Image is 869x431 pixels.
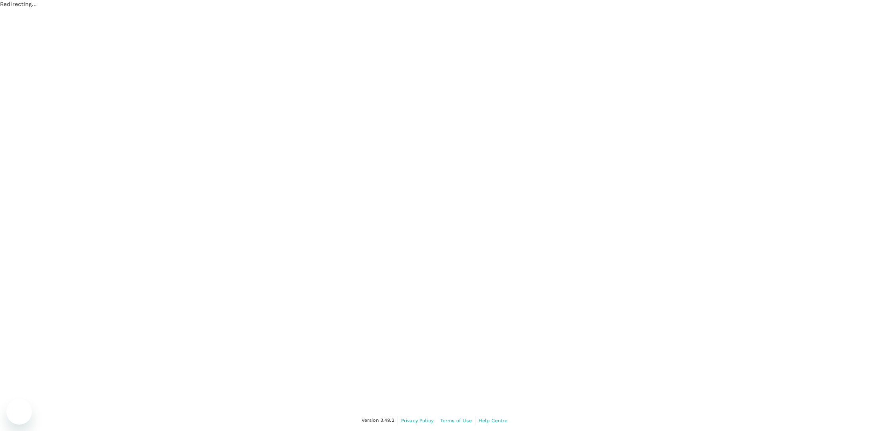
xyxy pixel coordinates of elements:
[362,417,394,425] span: Version 3.49.2
[440,418,472,423] span: Terms of Use
[401,418,434,423] span: Privacy Policy
[479,418,508,423] span: Help Centre
[401,416,434,425] a: Privacy Policy
[479,416,508,425] a: Help Centre
[440,416,472,425] a: Terms of Use
[6,399,32,425] iframe: Button to launch messaging window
